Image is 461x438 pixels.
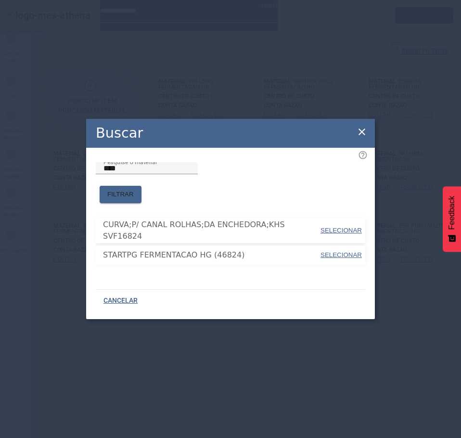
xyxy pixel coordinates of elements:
span: SELECIONAR [320,227,362,234]
mat-label: Pesquise o material [103,158,157,165]
button: SELECIONAR [320,222,363,239]
button: Feedback - Mostrar pesquisa [443,186,461,252]
h2: Buscar [96,123,143,143]
span: FILTRAR [107,190,134,199]
button: CANCELAR [96,292,145,309]
span: SELECIONAR [320,251,362,258]
button: SELECIONAR [320,246,363,264]
span: Feedback [448,196,456,230]
span: CURVA;P/ CANAL ROLHAS;DA ENCHEDORA;KHS SVF16824 [103,219,320,242]
span: CANCELAR [103,296,138,306]
span: STARTPG FERMENTACAO HG (46824) [103,249,320,261]
button: FILTRAR [100,186,141,203]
